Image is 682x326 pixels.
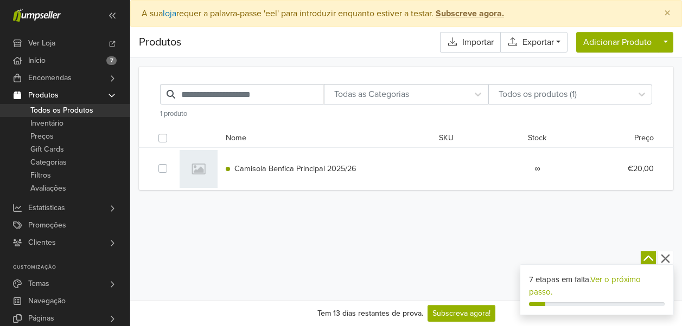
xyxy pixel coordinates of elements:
[28,35,55,52] span: Ver Loja
[139,34,181,50] span: Produtos
[30,156,67,169] span: Categorias
[664,5,671,21] span: ×
[28,234,56,251] span: Clientes
[529,275,641,297] a: Ver o próximo passo.
[434,8,504,19] a: Subscreve agora.
[30,169,51,182] span: Filtros
[436,8,504,19] strong: Subscreve agora.
[160,109,187,118] span: 1 produto
[158,147,654,190] div: Camisola Benfica Principal 2025/26∞€20,00
[106,56,117,65] span: 7
[440,32,500,53] a: Importar
[317,308,423,319] div: Tem 13 dias restantes de prova.
[577,163,662,175] div: €20,00
[28,69,72,87] span: Encomendas
[163,8,176,19] a: loja
[653,1,681,27] button: Close
[30,143,64,156] span: Gift Cards
[234,164,356,173] span: Camisola Benfica Principal 2025/26
[500,32,568,53] a: Exportar
[30,182,66,195] span: Avaliações
[13,264,130,271] p: Customização
[28,292,66,310] span: Navegação
[30,117,63,130] span: Inventário
[529,273,665,298] div: 7 etapas em falta.
[494,88,627,101] div: Todos os produtos (1)
[218,132,431,145] div: Nome
[30,104,93,117] span: Todos os Produtos
[428,305,495,322] a: Subscreva agora!
[28,199,65,217] span: Estatísticas
[576,32,659,53] button: Adicionar Produto
[28,217,66,234] span: Promoções
[28,87,59,104] span: Produtos
[30,130,54,143] span: Preços
[516,132,559,145] div: Stock
[431,132,516,145] div: SKU
[577,132,662,145] div: Preço
[516,163,559,175] div: ∞
[28,275,49,292] span: Temas
[28,52,46,69] span: Início
[226,164,356,173] a: Camisola Benfica Principal 2025/26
